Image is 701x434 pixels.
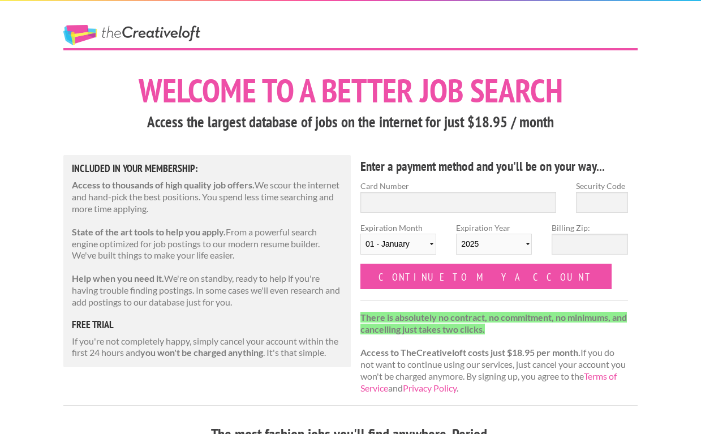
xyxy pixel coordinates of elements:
select: Expiration Year [456,234,532,255]
p: If you do not want to continue using our services, just cancel your account you won't be charged ... [360,312,628,394]
a: Privacy Policy [403,383,457,393]
strong: you won't be charged anything [140,347,263,358]
a: Terms of Service [360,371,617,393]
h5: Included in Your Membership: [72,164,342,174]
h5: free trial [72,320,342,330]
label: Expiration Year [456,222,532,264]
label: Expiration Month [360,222,436,264]
p: If you're not completely happy, simply cancel your account within the first 24 hours and . It's t... [72,336,342,359]
strong: Help when you need it. [72,273,164,283]
label: Card Number [360,180,556,192]
h3: Access the largest database of jobs on the internet for just $18.95 / month [63,111,638,133]
strong: State of the art tools to help you apply. [72,226,226,237]
p: From a powerful search engine optimized for job postings to our modern resume builder. We've buil... [72,226,342,261]
strong: Access to TheCreativeloft costs just $18.95 per month. [360,347,580,358]
label: Security Code [576,180,628,192]
input: Continue to my account [360,264,612,289]
h4: Enter a payment method and you'll be on your way... [360,157,628,175]
label: Billing Zip: [552,222,627,234]
strong: There is absolutely no contract, no commitment, no minimums, and cancelling just takes two clicks. [360,312,627,334]
a: The Creative Loft [63,25,200,45]
h1: Welcome to a better job search [63,74,638,107]
strong: Access to thousands of high quality job offers. [72,179,255,190]
select: Expiration Month [360,234,436,255]
p: We scour the internet and hand-pick the best positions. You spend less time searching and more ti... [72,179,342,214]
p: We're on standby, ready to help if you're having trouble finding postings. In some cases we'll ev... [72,273,342,308]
